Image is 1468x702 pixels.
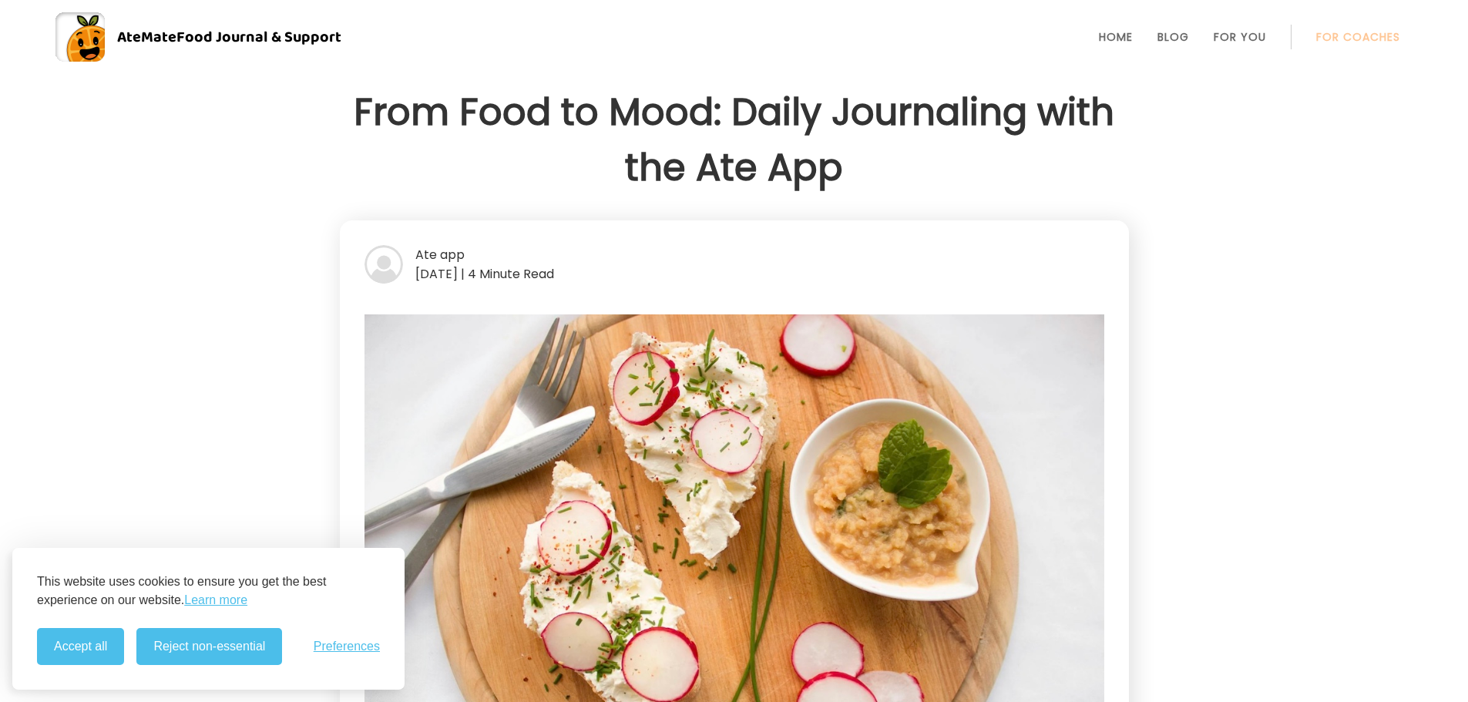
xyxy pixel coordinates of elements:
div: AteMate [105,25,341,49]
button: Accept all cookies [37,628,124,665]
h1: From Food to Mood: Daily Journaling with the Ate App [340,85,1129,196]
a: AteMateFood Journal & Support [55,12,1413,62]
button: Toggle preferences [314,640,380,653]
span: Preferences [314,640,380,653]
span: Food Journal & Support [176,25,341,49]
img: bg-avatar-default.svg [364,245,403,284]
a: Learn more [184,591,247,610]
a: Home [1099,31,1133,43]
p: This website uses cookies to ensure you get the best experience on our website. [37,573,380,610]
a: For Coaches [1316,31,1400,43]
div: [DATE] | 4 Minute Read [364,264,1104,284]
a: Blog [1157,31,1189,43]
div: Ate app [364,245,1104,264]
button: Reject non-essential [136,628,282,665]
a: For You [1214,31,1266,43]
